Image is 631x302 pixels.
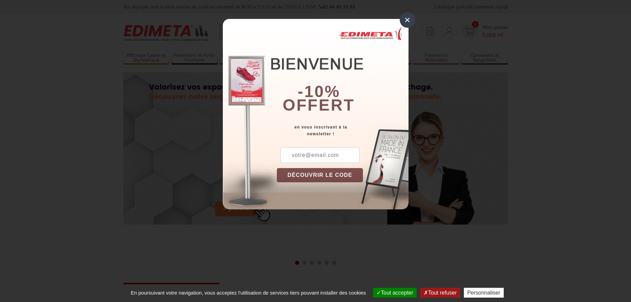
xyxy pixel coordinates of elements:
button: Tout refuser [420,288,460,298]
button: Personnaliser (fenêtre modale) [464,288,504,298]
font: offert [283,96,355,114]
input: votre@email.com [281,147,360,163]
b: -10% [298,83,340,100]
div: en vous inscrivant à la newsletter ! [277,124,409,137]
button: DÉCOUVRIR LE CODE [277,168,363,182]
button: Tout accepter [373,288,417,298]
div: × [400,12,415,28]
span: En poursuivant votre navigation, vous acceptez l'utilisation de services tiers pouvant installer ... [127,290,369,296]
